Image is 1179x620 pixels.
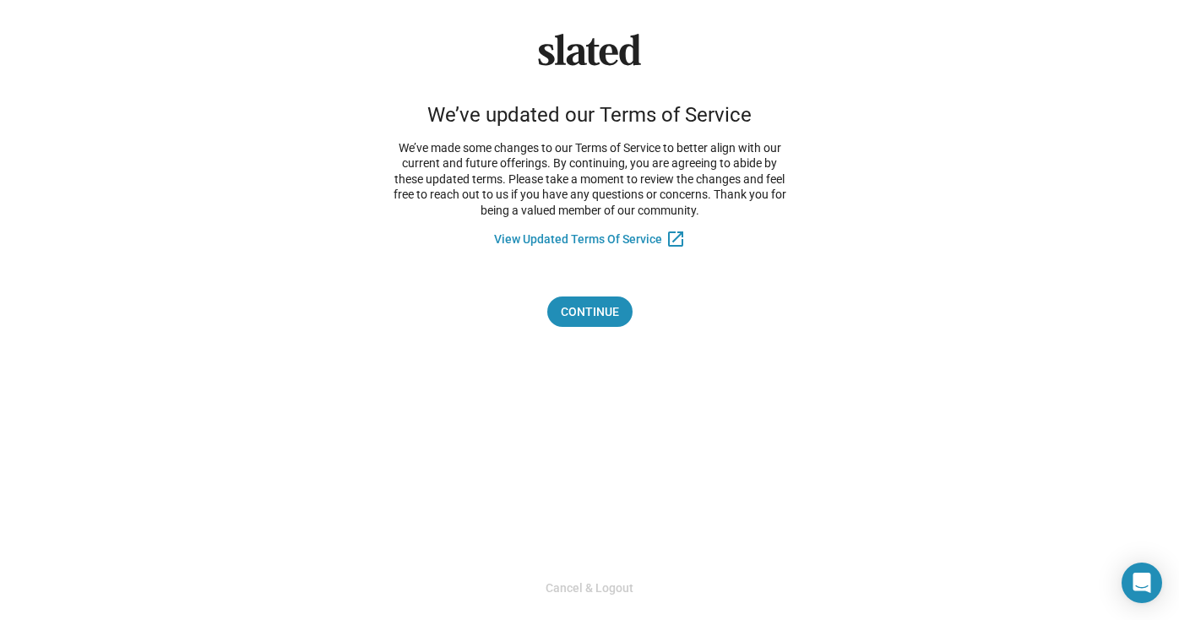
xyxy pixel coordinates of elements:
a: Cancel & Logout [546,581,633,595]
button: Continue [547,296,633,327]
mat-icon: open_in_new [666,229,686,249]
a: View Updated Terms Of Service [494,232,662,246]
div: We’ve updated our Terms of Service [427,103,752,127]
p: We’ve made some changes to our Terms of Service to better align with our current and future offer... [387,140,792,219]
div: Open Intercom Messenger [1122,563,1162,603]
span: Continue [561,296,619,327]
